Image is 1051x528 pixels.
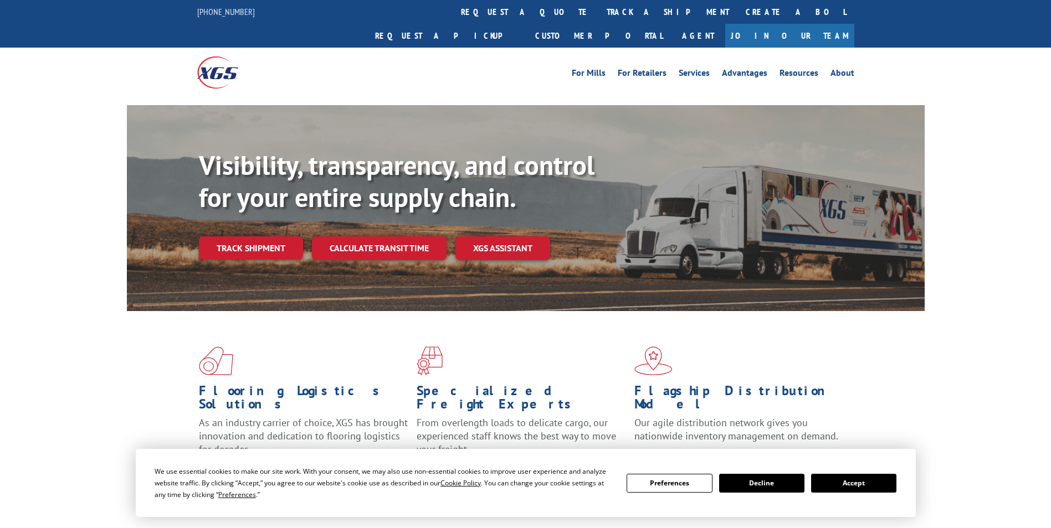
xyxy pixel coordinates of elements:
img: xgs-icon-focused-on-flooring-red [417,346,443,375]
a: Track shipment [199,236,303,260]
b: Visibility, transparency, and control for your entire supply chain. [199,148,594,214]
a: Customer Portal [527,24,671,48]
p: From overlength loads to delicate cargo, our experienced staff knows the best way to move your fr... [417,416,626,465]
button: Decline [719,474,804,493]
h1: Flagship Distribution Model [634,384,844,416]
span: As an industry carrier of choice, XGS has brought innovation and dedication to flooring logistics... [199,416,408,455]
a: Resources [780,69,818,81]
h1: Specialized Freight Experts [417,384,626,416]
img: xgs-icon-total-supply-chain-intelligence-red [199,346,233,375]
button: Preferences [627,474,712,493]
span: Preferences [218,490,256,499]
a: Services [679,69,710,81]
a: For Retailers [618,69,667,81]
button: Accept [811,474,896,493]
img: xgs-icon-flagship-distribution-model-red [634,346,673,375]
a: For Mills [572,69,606,81]
a: Join Our Team [725,24,854,48]
a: Calculate transit time [312,236,447,260]
div: We use essential cookies to make our site work. With your consent, we may also use non-essential ... [155,465,613,500]
span: Our agile distribution network gives you nationwide inventory management on demand. [634,416,838,442]
span: Cookie Policy [440,478,481,488]
a: [PHONE_NUMBER] [197,6,255,17]
h1: Flooring Logistics Solutions [199,384,408,416]
a: Advantages [722,69,767,81]
a: Agent [671,24,725,48]
div: Cookie Consent Prompt [136,449,916,517]
a: XGS ASSISTANT [455,236,550,260]
a: Request a pickup [367,24,527,48]
a: About [830,69,854,81]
